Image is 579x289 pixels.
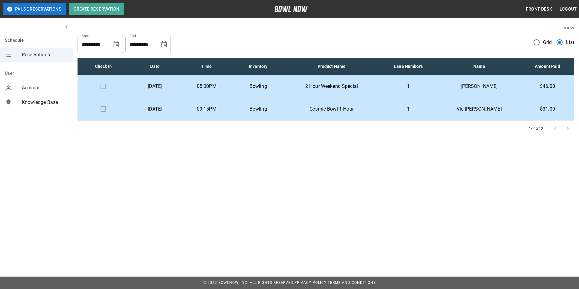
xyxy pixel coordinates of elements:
[526,105,569,113] p: $31.00
[289,83,374,90] p: 2 Hour Weekend Special
[237,83,279,90] p: Bowling
[294,281,326,285] a: Privacy Policy
[442,83,516,90] p: [PERSON_NAME]
[78,58,129,75] th: Check In
[22,84,68,91] span: Account
[566,39,574,46] span: List
[181,58,232,75] th: Time
[328,281,376,285] a: Terms and Conditions
[186,105,227,113] p: 09:15PM
[134,83,176,90] p: [DATE]
[438,58,521,75] th: Name
[521,58,574,75] th: Amount Paid
[186,83,227,90] p: 05:00PM
[69,3,124,15] button: Create Reservation
[129,58,180,75] th: Date
[134,105,176,113] p: [DATE]
[274,6,308,12] img: logo
[232,58,284,75] th: Inventory
[564,25,574,31] label: View
[524,4,555,15] button: Front Desk
[110,38,122,51] button: Choose date, selected date is Aug 30, 2025
[379,58,438,75] th: Lane Numbers
[22,99,68,106] span: Knowledge Base
[384,83,433,90] p: 1
[3,3,66,15] button: Pause Reservations
[284,58,379,75] th: Product Name
[526,83,569,90] p: $46.00
[237,105,279,113] p: Bowling
[543,39,552,46] span: Grid
[203,281,294,285] span: © 2022 BowlNow, Inc. All Rights Reserved.
[442,105,516,113] p: Vie [PERSON_NAME]
[158,38,170,51] button: Choose date, selected date is Sep 30, 2025
[529,125,543,131] p: 1-2 of 2
[557,4,579,15] button: Logout
[22,51,68,58] span: Reservations
[384,105,433,113] p: 1
[289,105,374,113] p: Cosmic Bowl 1 Hour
